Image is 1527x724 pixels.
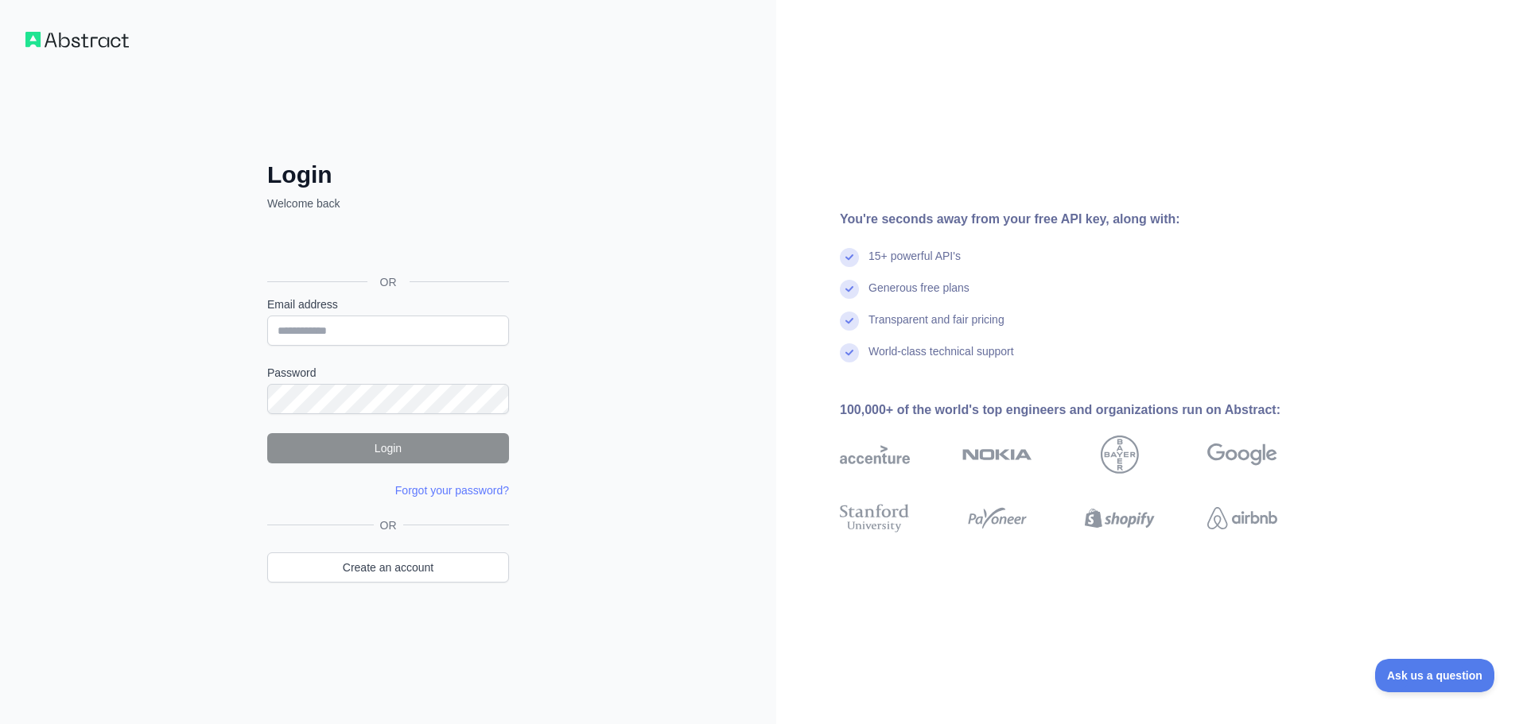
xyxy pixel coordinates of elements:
img: airbnb [1207,501,1277,536]
label: Email address [267,296,509,312]
img: stanford university [840,501,910,536]
label: Password [267,365,509,381]
a: Forgot your password? [395,484,509,497]
img: Workflow [25,32,129,48]
img: check mark [840,248,859,267]
div: You're seconds away from your free API key, along with: [840,210,1328,229]
button: Login [267,433,509,463]
img: bayer [1101,436,1139,474]
span: OR [374,517,403,533]
div: 15+ powerful API's [868,248,961,280]
img: payoneer [962,501,1032,536]
img: check mark [840,312,859,331]
div: 100,000+ of the world's top engineers and organizations run on Abstract: [840,401,1328,420]
img: shopify [1085,501,1155,536]
img: google [1207,436,1277,474]
p: Welcome back [267,196,509,211]
a: Create an account [267,552,509,583]
img: nokia [962,436,1032,474]
img: accenture [840,436,910,474]
iframe: Nút Đăng nhập bằng Google [259,229,514,264]
span: OR [367,274,410,290]
div: Transparent and fair pricing [868,312,1004,343]
div: World-class technical support [868,343,1014,375]
iframe: Toggle Customer Support [1375,659,1495,692]
h2: Login [267,161,509,189]
img: check mark [840,280,859,299]
div: Generous free plans [868,280,969,312]
img: check mark [840,343,859,362]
